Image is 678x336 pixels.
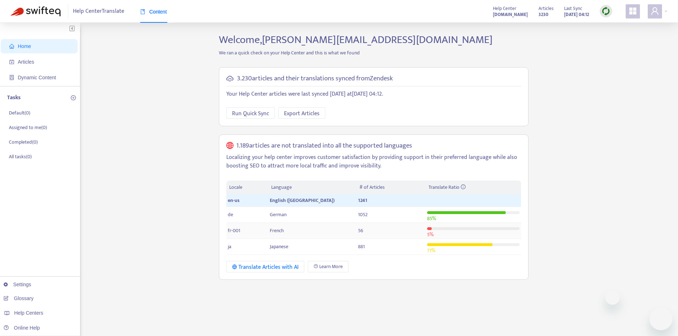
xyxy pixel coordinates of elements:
[236,142,412,150] h5: 1.189 articles are not translated into all the supported languages
[9,59,14,64] span: account-book
[226,142,233,150] span: global
[601,7,610,16] img: sync.dc5367851b00ba804db3.png
[564,5,582,12] span: Last Sync
[650,308,672,330] iframe: Button to launch messaging window
[270,242,288,251] span: Japanese
[18,59,34,65] span: Articles
[228,226,240,235] span: fr-001
[427,214,436,223] span: 85 %
[284,109,320,118] span: Export Articles
[9,109,30,117] p: Default ( 0 )
[228,196,240,204] span: en-us
[358,210,368,219] span: 1052
[9,44,14,49] span: home
[71,95,76,100] span: plus-circle
[9,75,14,80] span: container
[18,75,56,80] span: Dynamic Content
[357,181,425,194] th: # of Articles
[9,153,32,160] p: All tasks ( 0 )
[605,290,620,305] iframe: Close message
[14,310,43,316] span: Help Centers
[7,94,21,102] p: Tasks
[228,210,233,219] span: de
[629,7,637,15] span: appstore
[358,196,367,204] span: 1241
[226,107,275,119] button: Run Quick Sync
[270,226,284,235] span: French
[232,263,299,272] div: Translate Articles with AI
[564,11,589,18] strong: [DATE] 04:12
[9,138,38,146] p: Completed ( 0 )
[226,75,233,82] span: cloud-sync
[4,325,40,331] a: Online Help
[429,183,518,191] div: Translate Ratio
[427,246,435,255] span: 71 %
[493,11,528,18] strong: [DOMAIN_NAME]
[651,7,659,15] span: user
[11,6,61,16] img: Swifteq
[226,181,268,194] th: Locale
[4,295,33,301] a: Glossary
[4,282,31,287] a: Settings
[140,9,167,15] span: Content
[226,90,521,98] p: Your Help Center articles were last synced [DATE] at [DATE] 04:12 .
[226,261,304,272] button: Translate Articles with AI
[18,43,31,49] span: Home
[140,9,145,14] span: book
[270,196,335,204] span: English ([GEOGRAPHIC_DATA])
[219,31,493,49] span: Welcome, [PERSON_NAME][EMAIL_ADDRESS][DOMAIN_NAME]
[9,124,47,131] p: Assigned to me ( 0 )
[493,10,528,18] a: [DOMAIN_NAME]
[493,5,516,12] span: Help Center
[228,242,231,251] span: ja
[214,49,534,57] p: We ran a quick check on your Help Center and this is what we found
[319,263,343,271] span: Learn More
[538,5,553,12] span: Articles
[270,210,287,219] span: German
[268,181,357,194] th: Language
[308,261,348,272] a: Learn More
[538,11,548,18] strong: 3230
[358,242,365,251] span: 881
[232,109,269,118] span: Run Quick Sync
[278,107,325,119] button: Export Articles
[73,5,124,18] span: Help Center Translate
[226,153,521,170] p: Localizing your help center improves customer satisfaction by providing support in their preferre...
[427,230,433,239] span: 5 %
[237,75,393,83] h5: 3.230 articles and their translations synced from Zendesk
[358,226,363,235] span: 56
